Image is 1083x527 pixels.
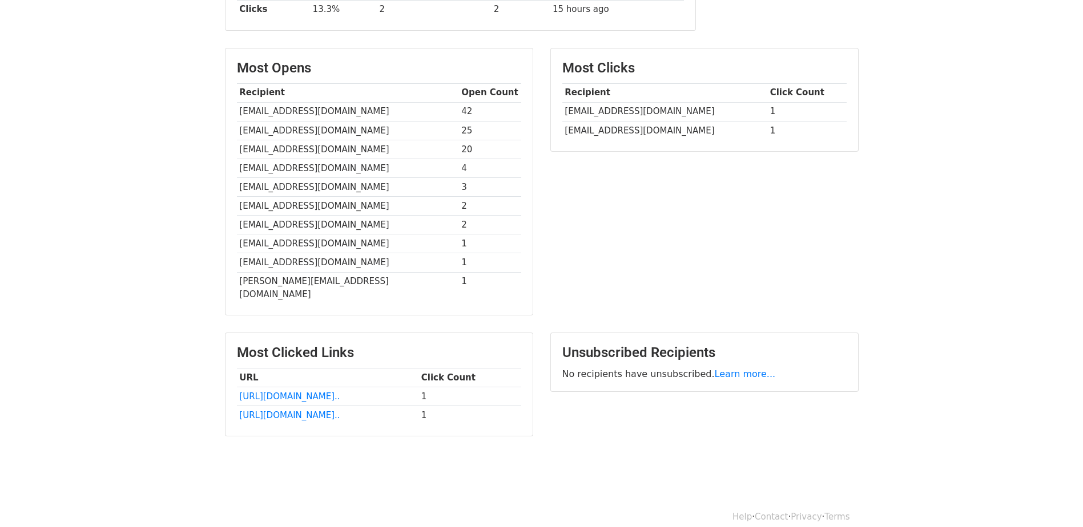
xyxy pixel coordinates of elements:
td: 3 [459,178,521,197]
td: [EMAIL_ADDRESS][DOMAIN_NAME] [237,234,459,253]
td: [EMAIL_ADDRESS][DOMAIN_NAME] [237,159,459,177]
a: Terms [824,512,850,522]
td: [EMAIL_ADDRESS][DOMAIN_NAME] [237,140,459,159]
th: URL [237,368,418,387]
h3: Most Clicked Links [237,344,521,361]
h3: Most Opens [237,60,521,76]
td: 1 [459,253,521,272]
td: [EMAIL_ADDRESS][DOMAIN_NAME] [562,102,767,121]
td: [EMAIL_ADDRESS][DOMAIN_NAME] [237,197,459,216]
td: 4 [459,159,521,177]
td: 2 [459,216,521,234]
td: 1 [459,272,521,303]
a: [URL][DOMAIN_NAME].. [239,391,340,402]
th: Recipient [562,83,767,102]
td: 1 [418,387,521,406]
a: Contact [755,512,788,522]
iframe: Chat Widget [1026,472,1083,527]
a: Privacy [791,512,822,522]
h3: Unsubscribed Recipients [562,344,847,361]
td: [EMAIL_ADDRESS][DOMAIN_NAME] [237,121,459,140]
td: [EMAIL_ADDRESS][DOMAIN_NAME] [237,102,459,121]
td: [EMAIL_ADDRESS][DOMAIN_NAME] [237,253,459,272]
th: Recipient [237,83,459,102]
a: Help [732,512,752,522]
th: Open Count [459,83,521,102]
td: 42 [459,102,521,121]
td: 20 [459,140,521,159]
td: 1 [767,121,847,140]
th: Click Count [418,368,521,387]
td: [EMAIL_ADDRESS][DOMAIN_NAME] [237,216,459,234]
a: [URL][DOMAIN_NAME].. [239,410,340,420]
td: 1 [459,234,521,253]
td: [PERSON_NAME][EMAIL_ADDRESS][DOMAIN_NAME] [237,272,459,303]
td: 1 [767,102,847,121]
td: [EMAIL_ADDRESS][DOMAIN_NAME] [237,178,459,197]
h3: Most Clicks [562,60,847,76]
th: Click Count [767,83,847,102]
td: 2 [459,197,521,216]
td: 1 [418,406,521,425]
a: Learn more... [715,368,776,379]
p: No recipients have unsubscribed. [562,368,847,380]
td: 25 [459,121,521,140]
td: [EMAIL_ADDRESS][DOMAIN_NAME] [562,121,767,140]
